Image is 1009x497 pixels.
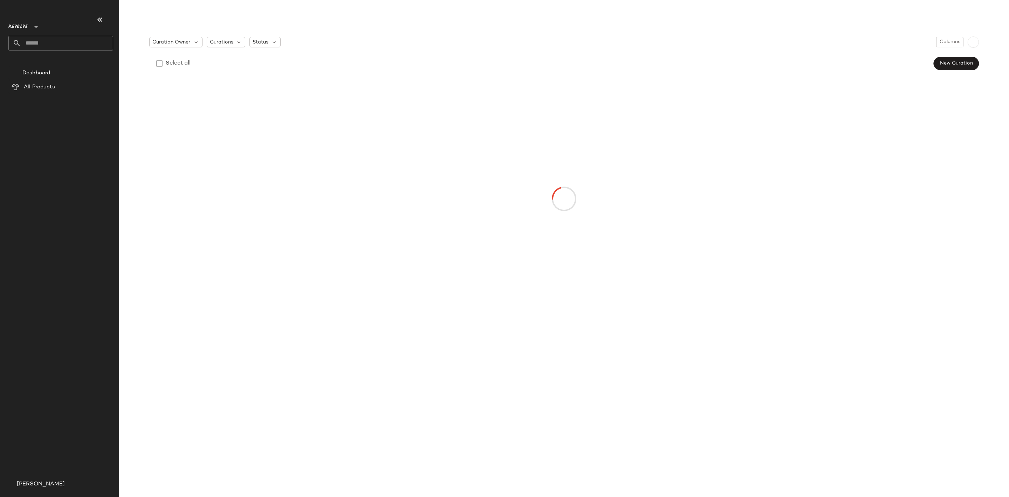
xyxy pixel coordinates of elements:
span: Curation Owner [152,39,190,46]
span: Curations [210,39,233,46]
span: All Products [24,83,55,91]
span: Revolve [8,19,28,32]
span: Dashboard [22,69,50,77]
span: Status [253,39,268,46]
div: Select all [166,59,191,68]
span: New Curation [940,61,973,66]
span: [PERSON_NAME] [17,480,65,489]
span: Columns [939,39,960,45]
button: Columns [936,37,963,47]
button: New Curation [934,57,979,70]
